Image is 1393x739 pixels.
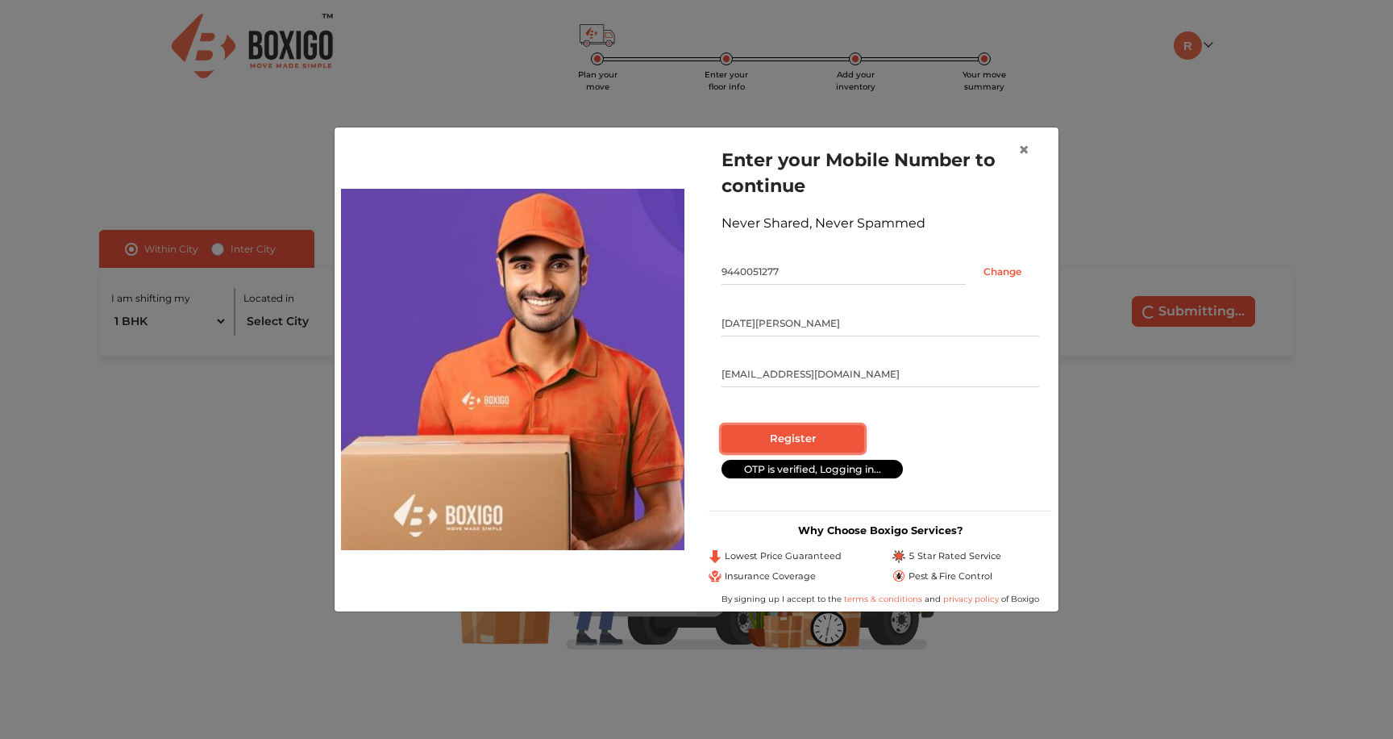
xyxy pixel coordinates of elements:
[725,570,816,583] span: Insurance Coverage
[721,425,864,453] input: Register
[966,259,1039,285] input: Change
[721,214,1039,233] div: Never Shared, Never Spammed
[1005,127,1042,173] button: Close
[721,147,1039,198] h1: Enter your Mobile Number to continue
[725,549,842,563] span: Lowest Price Guaranteed
[941,594,1001,604] a: privacy policy
[909,570,992,583] span: Pest & Fire Control
[721,259,966,285] input: Mobile No
[721,311,1039,336] input: Your Name
[341,189,684,550] img: relocation-img
[909,549,1001,563] span: 5 Star Rated Service
[1018,138,1029,161] span: ×
[721,460,903,478] div: OTP is verified, Logging in...
[844,594,925,604] a: terms & conditions
[721,361,1039,387] input: Email Id
[709,524,1052,537] h3: Why Choose Boxigo Services?
[709,593,1052,605] div: By signing up I accept to the and of Boxigo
